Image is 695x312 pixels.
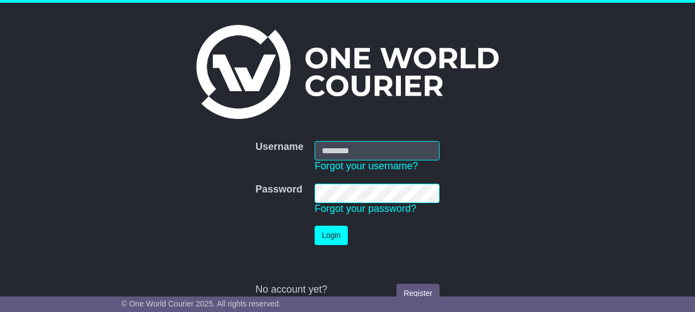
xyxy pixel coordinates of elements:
[255,141,304,153] label: Username
[315,226,348,245] button: Login
[315,160,418,171] a: Forgot your username?
[196,25,498,119] img: One World
[122,299,281,308] span: © One World Courier 2025. All rights reserved.
[315,203,416,214] a: Forgot your password?
[255,184,302,196] label: Password
[255,284,440,296] div: No account yet?
[396,284,440,303] a: Register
